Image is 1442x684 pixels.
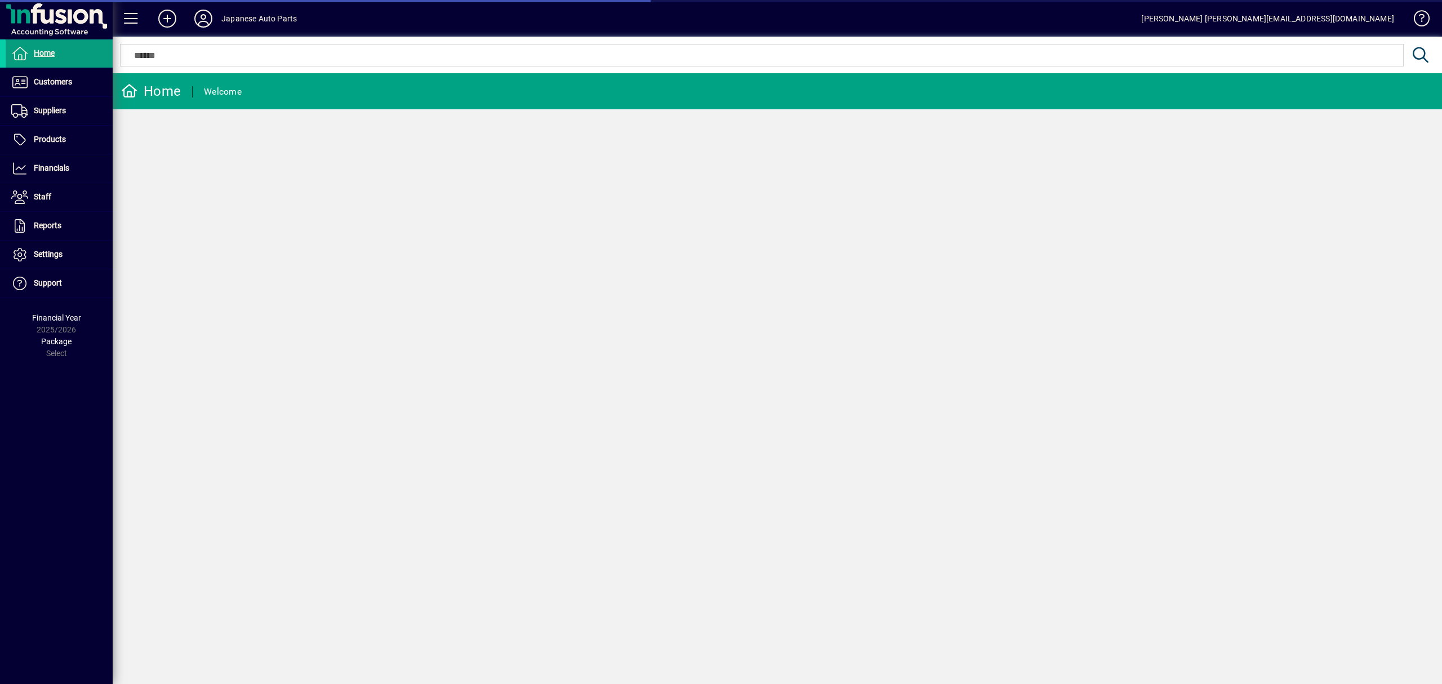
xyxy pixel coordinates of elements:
[34,106,66,115] span: Suppliers
[6,241,113,269] a: Settings
[34,250,63,259] span: Settings
[6,154,113,183] a: Financials
[41,337,72,346] span: Package
[6,68,113,96] a: Customers
[34,135,66,144] span: Products
[34,221,61,230] span: Reports
[204,83,242,101] div: Welcome
[34,48,55,57] span: Home
[34,192,51,201] span: Staff
[34,163,69,172] span: Financials
[121,82,181,100] div: Home
[1405,2,1428,39] a: Knowledge Base
[185,8,221,29] button: Profile
[6,269,113,297] a: Support
[32,313,81,322] span: Financial Year
[6,126,113,154] a: Products
[6,183,113,211] a: Staff
[34,77,72,86] span: Customers
[1141,10,1394,28] div: [PERSON_NAME] [PERSON_NAME][EMAIL_ADDRESS][DOMAIN_NAME]
[221,10,297,28] div: Japanese Auto Parts
[6,97,113,125] a: Suppliers
[149,8,185,29] button: Add
[6,212,113,240] a: Reports
[34,278,62,287] span: Support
